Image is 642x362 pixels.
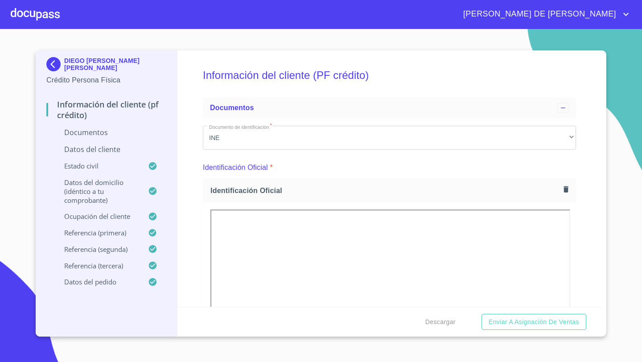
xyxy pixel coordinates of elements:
span: Enviar a Asignación de Ventas [489,317,579,328]
span: [PERSON_NAME] DE [PERSON_NAME] [457,7,621,21]
div: Documentos [203,97,576,119]
p: Referencia (segunda) [46,245,148,254]
p: Datos del cliente [46,144,166,154]
span: Identificación Oficial [210,186,560,195]
div: DIEGO [PERSON_NAME] [PERSON_NAME] [46,57,166,75]
p: Datos del domicilio (idéntico a tu comprobante) [46,178,148,205]
p: Estado Civil [46,161,148,170]
span: Descargar [425,317,456,328]
div: INE [203,126,576,150]
img: Docupass spot blue [46,57,64,71]
p: Referencia (primera) [46,228,148,237]
button: Descargar [422,314,459,330]
p: Datos del pedido [46,277,148,286]
p: Referencia (tercera) [46,261,148,270]
p: Información del cliente (PF crédito) [46,99,166,120]
button: account of current user [457,7,631,21]
span: Documentos [210,104,254,111]
p: Identificación Oficial [203,162,268,173]
h5: Información del cliente (PF crédito) [203,57,576,94]
button: Enviar a Asignación de Ventas [481,314,586,330]
p: Documentos [46,128,166,137]
p: DIEGO [PERSON_NAME] [PERSON_NAME] [64,57,166,71]
p: Crédito Persona Física [46,75,166,86]
p: Ocupación del Cliente [46,212,148,221]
